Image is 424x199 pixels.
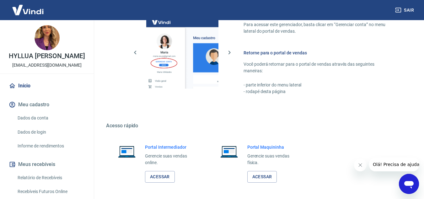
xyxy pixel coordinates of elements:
img: c096c0c5-cff7-4086-9310-f97952f1b990.jpeg [35,25,60,50]
p: - parte inferior do menu lateral [244,82,394,88]
a: Recebíveis Futuros Online [15,185,86,198]
iframe: Mensagem da empresa [369,158,419,171]
a: Dados da conta [15,112,86,124]
h6: Retorne para o portal de vendas [244,50,394,56]
p: - rodapé desta página [244,88,394,95]
p: Você poderá retornar para o portal de vendas através das seguintes maneiras: [244,61,394,74]
img: Vindi [8,0,48,19]
a: Relatório de Recebíveis [15,171,86,184]
p: [EMAIL_ADDRESS][DOMAIN_NAME] [12,62,82,69]
iframe: Botão para abrir a janela de mensagens [399,174,419,194]
p: Para acessar este gerenciador, basta clicar em “Gerenciar conta” no menu lateral do portal de ven... [244,21,394,35]
a: Dados de login [15,126,86,139]
button: Meu cadastro [8,98,86,112]
a: Informe de rendimentos [15,140,86,152]
h6: Portal Maquininha [247,144,299,150]
p: Gerencie suas vendas física. [247,153,299,166]
a: Acessar [145,171,175,183]
img: Imagem da dashboard mostrando o botão de gerenciar conta na sidebar no lado esquerdo [146,16,218,89]
p: HYLLUA [PERSON_NAME] [9,53,85,59]
h6: Portal Intermediador [145,144,197,150]
button: Meus recebíveis [8,158,86,171]
button: Sair [394,4,416,16]
p: Gerencie suas vendas online. [145,153,197,166]
img: Imagem de um notebook aberto [114,144,140,159]
a: Início [8,79,86,93]
iframe: Fechar mensagem [354,159,367,171]
a: Acessar [247,171,277,183]
img: Imagem de um notebook aberto [216,144,242,159]
h5: Acesso rápido [106,123,409,129]
span: Olá! Precisa de ajuda? [4,4,53,9]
